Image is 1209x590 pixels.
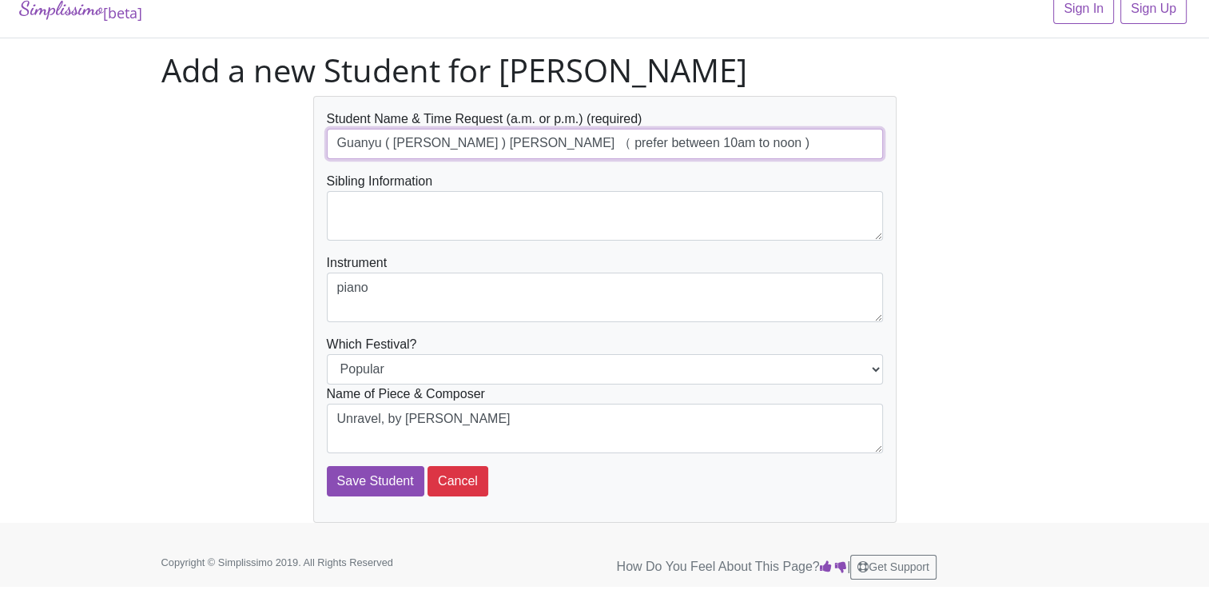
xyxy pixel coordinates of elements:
div: Name of Piece & Composer [327,385,883,453]
form: Which Festival? [327,110,883,496]
div: Instrument [327,253,883,322]
div: Student Name & Time Request (a.m. or p.m.) (required) [327,110,883,159]
div: Sibling Information [327,172,883,241]
button: Cancel [428,466,488,496]
button: Get Support [850,555,937,580]
p: How Do You Feel About This Page? | [617,555,1048,580]
p: Copyright © Simplissimo 2019. All Rights Reserved [161,555,441,570]
input: Save Student [327,466,424,496]
h1: Add a new Student for [PERSON_NAME] [161,51,1048,90]
sub: [beta] [103,3,142,22]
